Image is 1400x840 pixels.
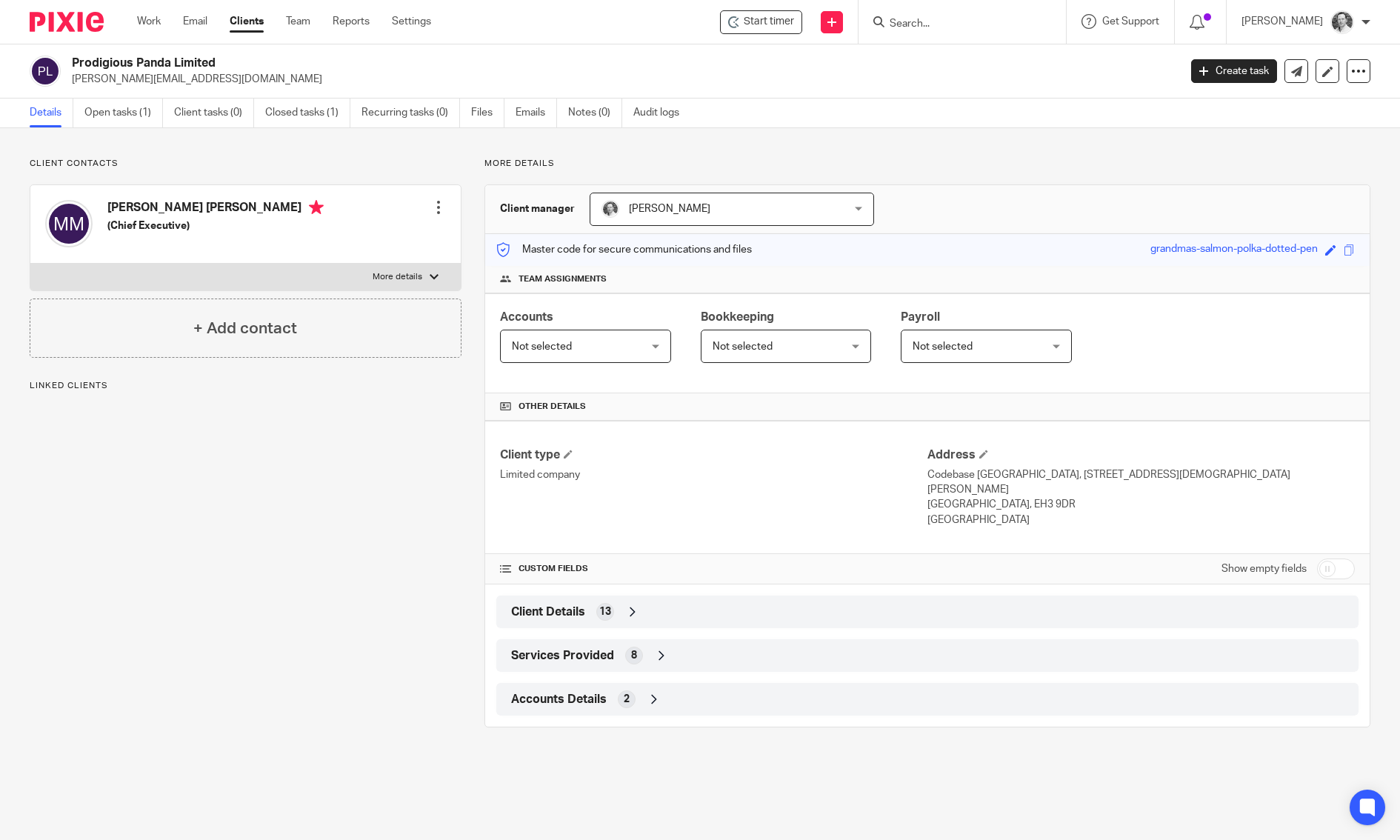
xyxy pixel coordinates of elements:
[45,200,93,247] img: svg%3E
[624,692,630,707] span: 2
[30,99,73,127] a: Details
[631,648,637,663] span: 8
[230,14,264,29] a: Clients
[568,99,622,127] a: Notes (0)
[516,99,557,127] a: Emails
[84,99,163,127] a: Open tasks (1)
[137,14,161,29] a: Work
[1150,241,1318,259] div: grandmas-salmon-polka-dotted-pen
[888,18,1021,31] input: Search
[500,201,575,216] h3: Client manager
[511,604,585,620] span: Client Details
[500,447,927,463] h4: Client type
[361,99,460,127] a: Recurring tasks (0)
[927,497,1355,512] p: [GEOGRAPHIC_DATA], EH3 9DR
[913,341,973,352] span: Not selected
[484,158,1370,170] p: More details
[519,273,607,285] span: Team assignments
[30,380,461,392] p: Linked clients
[174,99,254,127] a: Client tasks (0)
[1102,16,1159,27] span: Get Support
[927,513,1355,527] p: [GEOGRAPHIC_DATA]
[519,401,586,413] span: Other details
[392,14,431,29] a: Settings
[1191,59,1277,83] a: Create task
[511,692,607,707] span: Accounts Details
[1330,10,1354,34] img: Rod%202%20Small.jpg
[72,56,950,71] h2: Prodigious Panda Limited
[500,311,553,323] span: Accounts
[511,648,614,664] span: Services Provided
[1241,14,1323,29] p: [PERSON_NAME]
[601,200,619,218] img: Rod%202%20Small.jpg
[701,311,774,323] span: Bookkeeping
[193,317,297,340] h4: + Add contact
[333,14,370,29] a: Reports
[500,467,927,482] p: Limited company
[901,311,940,323] span: Payroll
[744,14,794,30] span: Start timer
[30,56,61,87] img: svg%3E
[599,604,611,619] span: 13
[30,12,104,32] img: Pixie
[927,467,1355,498] p: Codebase [GEOGRAPHIC_DATA], [STREET_ADDRESS][DEMOGRAPHIC_DATA][PERSON_NAME]
[265,99,350,127] a: Closed tasks (1)
[720,10,802,34] div: Prodigious Panda Limited
[30,158,461,170] p: Client contacts
[496,242,752,257] p: Master code for secure communications and files
[373,271,422,283] p: More details
[713,341,773,352] span: Not selected
[183,14,207,29] a: Email
[629,204,710,214] span: [PERSON_NAME]
[1221,561,1307,576] label: Show empty fields
[512,341,572,352] span: Not selected
[107,219,324,233] h5: (Chief Executive)
[286,14,310,29] a: Team
[471,99,504,127] a: Files
[309,200,324,215] i: Primary
[72,72,1169,87] p: [PERSON_NAME][EMAIL_ADDRESS][DOMAIN_NAME]
[500,563,927,575] h4: CUSTOM FIELDS
[633,99,690,127] a: Audit logs
[107,200,324,219] h4: [PERSON_NAME] [PERSON_NAME]
[927,447,1355,463] h4: Address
